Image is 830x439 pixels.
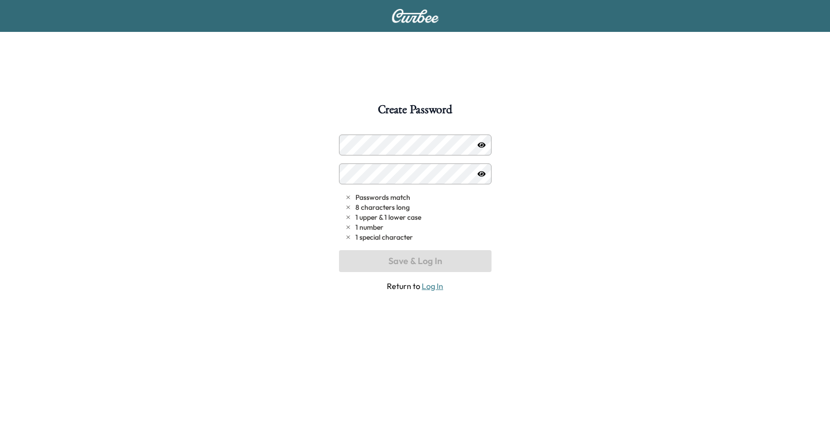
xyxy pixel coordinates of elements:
h1: Create Password [378,104,452,121]
img: Curbee Logo [391,9,439,23]
span: Passwords match [355,192,410,202]
span: 1 upper & 1 lower case [355,212,421,222]
span: Return to [339,280,492,292]
span: 8 characters long [355,202,410,212]
span: 1 number [355,222,383,232]
a: Log In [422,281,443,291]
span: 1 special character [355,232,413,242]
